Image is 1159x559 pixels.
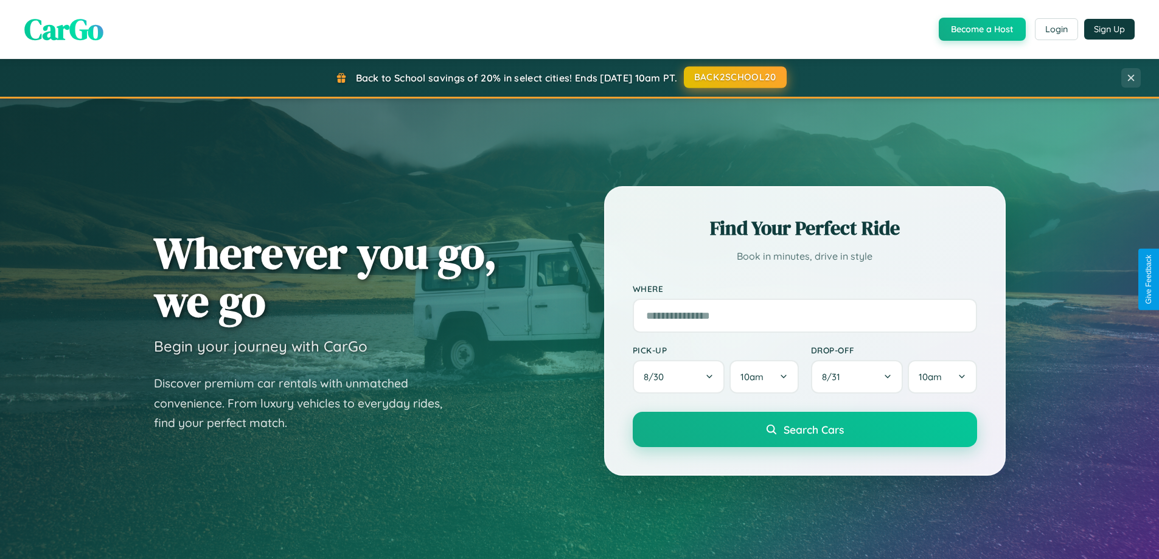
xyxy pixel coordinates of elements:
div: Give Feedback [1144,255,1153,304]
button: 10am [729,360,798,394]
span: 10am [740,371,764,383]
button: Sign Up [1084,19,1135,40]
label: Drop-off [811,345,977,355]
label: Pick-up [633,345,799,355]
button: Login [1035,18,1078,40]
h1: Wherever you go, we go [154,229,497,325]
button: 8/31 [811,360,903,394]
p: Book in minutes, drive in style [633,248,977,265]
button: Search Cars [633,412,977,447]
span: CarGo [24,9,103,49]
span: 10am [919,371,942,383]
span: Back to School savings of 20% in select cities! Ends [DATE] 10am PT. [356,72,677,84]
button: BACK2SCHOOL20 [684,66,787,88]
button: 8/30 [633,360,725,394]
button: Become a Host [939,18,1026,41]
h2: Find Your Perfect Ride [633,215,977,241]
span: Search Cars [784,423,844,436]
span: 8 / 31 [822,371,846,383]
span: 8 / 30 [644,371,670,383]
h3: Begin your journey with CarGo [154,337,367,355]
button: 10am [908,360,976,394]
p: Discover premium car rentals with unmatched convenience. From luxury vehicles to everyday rides, ... [154,373,458,433]
label: Where [633,283,977,294]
